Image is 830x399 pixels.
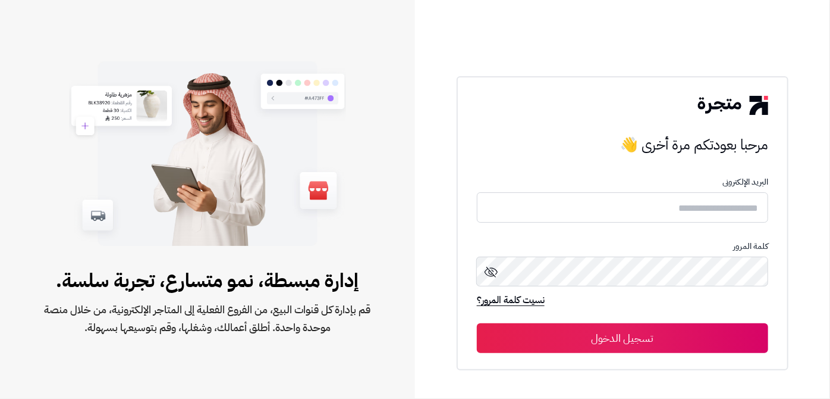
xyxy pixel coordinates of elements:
[477,293,545,310] a: نسيت كلمة المرور؟
[477,177,768,187] p: البريد الإلكترونى
[477,133,768,157] h3: مرحبا بعودتكم مرة أخرى 👋
[698,96,768,115] img: logo-2.png
[477,242,768,251] p: كلمة المرور
[38,301,377,336] span: قم بإدارة كل قنوات البيع، من الفروع الفعلية إلى المتاجر الإلكترونية، من خلال منصة موحدة واحدة. أط...
[38,266,377,295] span: إدارة مبسطة، نمو متسارع، تجربة سلسة.
[477,323,768,353] button: تسجيل الدخول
